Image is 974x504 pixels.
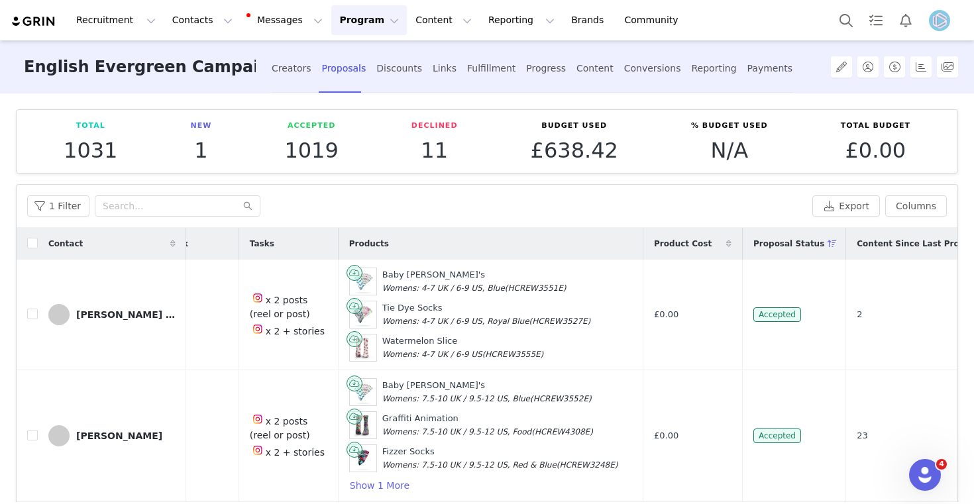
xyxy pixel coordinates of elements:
[467,51,515,86] div: Fulfillment
[272,51,311,86] div: Creators
[407,5,480,35] button: Content
[382,301,590,327] div: Tie Dye Socks
[531,121,618,132] p: Budget Used
[349,238,389,250] span: Products
[530,394,592,403] span: (HCREW3552E)
[753,238,824,250] span: Proposal Status
[753,428,801,443] span: Accepted
[24,40,256,94] h3: English Evergreen Campaign Commission only
[322,51,366,86] div: Proposals
[349,478,410,493] button: Show 1 More
[382,394,530,403] span: Womens: 7.5-10 UK / 9.5-12 US, Blue
[382,283,505,293] span: Womens: 4-7 UK / 6-9 US, Blue
[382,268,567,294] div: Baby [PERSON_NAME]'s
[190,138,211,162] p: 1
[576,51,614,86] div: Content
[190,121,211,132] p: New
[531,138,618,163] span: £638.42
[48,238,83,250] span: Contact
[331,5,407,35] button: Program
[832,5,861,35] button: Search
[936,459,947,470] span: 4
[411,121,458,132] p: Declined
[11,15,57,28] img: grin logo
[753,307,801,322] span: Accepted
[480,5,563,35] button: Reporting
[76,430,162,441] div: [PERSON_NAME]
[382,412,593,438] div: Graffiti Animation
[68,5,164,35] button: Recruitment
[266,326,325,336] span: x 2 + stories
[252,445,263,456] img: instagram.svg
[929,10,950,31] img: d03a1a7a-aaaf-4b0a-83df-faef6ca5e800.png
[433,51,457,86] div: Links
[382,460,557,470] span: Womens: 7.5-10 UK / 9.5-12 US, Red & Blue
[350,301,376,328] img: TieDyeCollection_e2afc7b5-b372-4d98-a7d8-483fb2158e89-930877.png
[382,334,544,360] div: Watermelon Slice
[250,295,310,319] span: x 2 posts (reel or post)
[350,268,376,295] img: BabyDinoCollections.png
[350,412,376,438] img: GangstaFood_ded13bd2-e632-4ae5-82c8-76797cb23d47-439263.jpg
[563,5,616,35] a: Brands
[482,350,544,359] span: (HCREW3555E)
[376,51,422,86] div: Discounts
[691,138,768,162] p: N/A
[531,427,593,436] span: (HCREW4308E)
[747,51,793,86] div: Payments
[252,324,263,334] img: instagram.svg
[505,283,567,293] span: (HCREW3551E)
[284,121,338,132] p: Accepted
[350,334,376,361] img: IMG_9534-928330.jpg
[529,317,591,326] span: (HCREW3527E)
[241,5,331,35] button: Messages
[76,309,176,320] div: [PERSON_NAME] [PERSON_NAME]
[48,425,176,446] a: [PERSON_NAME]
[921,10,963,31] button: Profile
[812,195,880,217] button: Export
[64,121,117,132] p: Total
[382,379,592,405] div: Baby [PERSON_NAME]'s
[250,238,274,250] span: Tasks
[654,429,678,442] span: £0.00
[909,459,941,491] iframe: Intercom live chat
[64,138,117,162] p: 1031
[150,238,188,250] span: Network
[845,138,906,163] span: £0.00
[164,5,241,35] button: Contacts
[411,138,458,162] p: 11
[624,51,681,86] div: Conversions
[841,121,910,132] p: Total Budget
[691,121,768,132] p: % Budget Used
[382,317,529,326] span: Womens: 4-7 UK / 6-9 US, Royal Blue
[654,238,712,250] span: Product Cost
[266,447,325,458] span: x 2 + stories
[243,201,252,211] i: icon: search
[252,293,263,303] img: instagram.svg
[382,445,618,471] div: Fizzer Socks
[526,51,566,86] div: Progress
[382,350,482,359] span: Womens: 4-7 UK / 6-9 US
[861,5,891,35] a: Tasks
[284,138,338,162] p: 1019
[350,445,376,472] img: Fizzercollection_22e5d477-a756-405d-a14e-759ad66d4e2d-457028.png
[27,195,89,217] button: 1 Filter
[885,195,947,217] button: Columns
[691,51,736,86] div: Reporting
[95,195,260,217] input: Search...
[350,379,376,405] img: BabyDinoCollections.png
[48,304,176,325] a: [PERSON_NAME] [PERSON_NAME]
[891,5,920,35] button: Notifications
[617,5,692,35] a: Community
[382,427,531,436] span: Womens: 7.5-10 UK / 9.5-12 US, Food
[654,308,678,321] span: £0.00
[557,460,618,470] span: (HCREW3248E)
[250,416,310,440] span: x 2 posts (reel or post)
[252,414,263,425] img: instagram.svg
